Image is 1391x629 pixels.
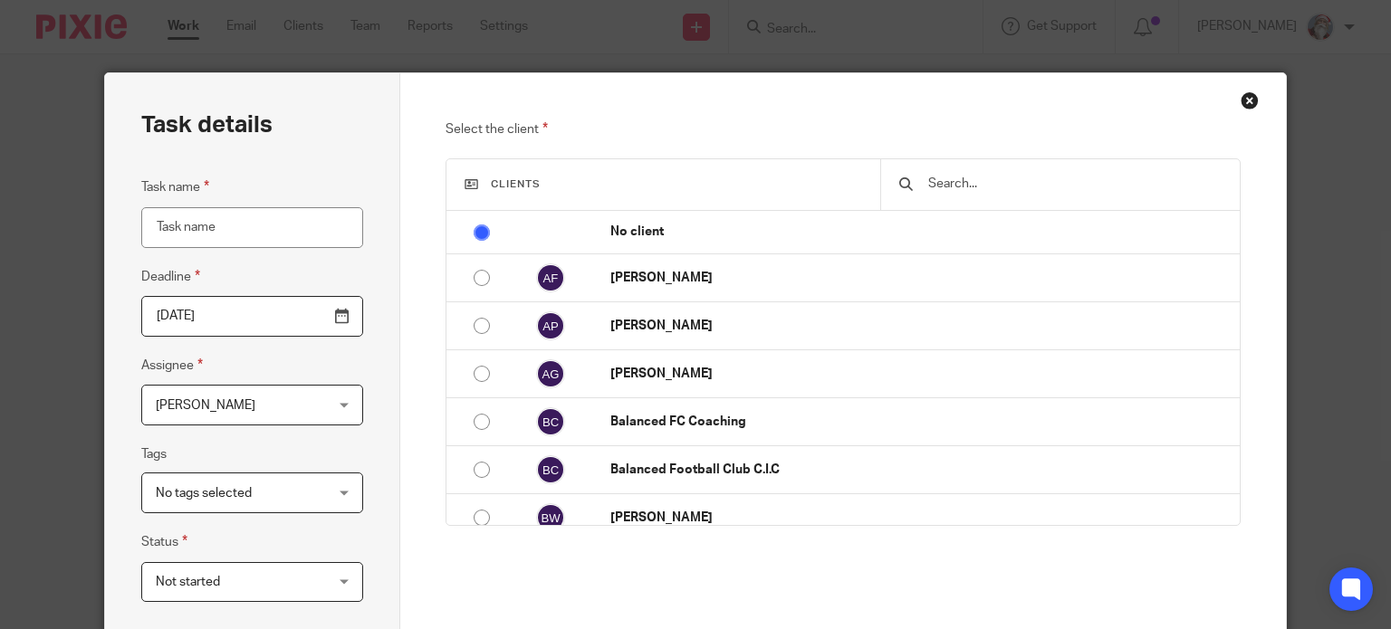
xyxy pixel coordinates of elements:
label: Tags [141,445,167,463]
p: [PERSON_NAME] [610,509,1230,527]
p: Balanced Football Club C.I.C [610,461,1230,479]
label: Assignee [141,355,203,376]
span: No tags selected [156,487,252,500]
img: svg%3E [536,455,565,484]
img: svg%3E [536,263,565,292]
img: svg%3E [536,407,565,436]
p: [PERSON_NAME] [610,269,1230,287]
p: [PERSON_NAME] [610,317,1230,335]
label: Deadline [141,266,200,287]
div: Close this dialog window [1241,91,1259,110]
span: Not started [156,576,220,588]
p: Select the client [446,119,1241,140]
p: No client [610,223,1230,241]
label: Task name [141,176,209,197]
img: svg%3E [536,311,565,340]
label: Status [141,531,187,552]
p: Balanced FC Coaching [610,413,1230,431]
p: [PERSON_NAME] [610,365,1230,383]
img: svg%3E [536,503,565,532]
span: [PERSON_NAME] [156,399,255,412]
input: Search... [926,174,1221,194]
img: svg%3E [536,359,565,388]
input: Pick a date [141,296,363,337]
h2: Task details [141,110,273,140]
span: Clients [491,179,541,189]
input: Task name [141,207,363,248]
